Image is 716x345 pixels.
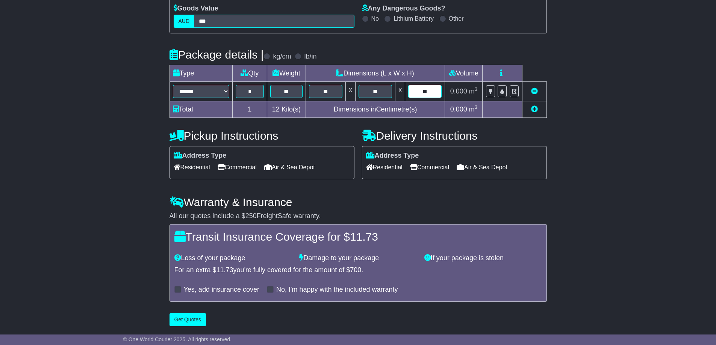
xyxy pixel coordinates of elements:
[184,286,259,294] label: Yes, add insurance cover
[174,5,218,13] label: Goods Value
[457,161,507,173] span: Air & Sea Depot
[170,212,547,220] div: All our quotes include a $ FreightSafe warranty.
[170,65,232,81] td: Type
[170,313,206,326] button: Get Quotes
[410,161,449,173] span: Commercial
[362,130,547,142] h4: Delivery Instructions
[395,81,405,101] td: x
[350,266,361,274] span: 700
[295,254,421,262] div: Damage to your package
[450,87,467,95] span: 0.000
[531,105,538,113] a: Add new item
[123,336,232,342] span: © One World Courier 2025. All rights reserved.
[475,104,478,110] sup: 3
[174,152,227,160] label: Address Type
[362,5,445,13] label: Any Dangerous Goods?
[170,101,232,118] td: Total
[174,15,195,28] label: AUD
[450,105,467,113] span: 0.000
[174,231,542,243] h4: Transit Insurance Coverage for $
[267,65,306,81] td: Weight
[366,161,403,173] span: Residential
[394,15,434,22] label: Lithium Battery
[469,87,478,95] span: m
[170,130,354,142] h4: Pickup Instructions
[304,53,316,61] label: lb/in
[371,15,379,22] label: No
[170,48,264,61] h4: Package details |
[174,266,542,274] div: For an extra $ you're fully covered for the amount of $ .
[273,53,291,61] label: kg/cm
[366,152,419,160] label: Address Type
[306,65,445,81] td: Dimensions (L x W x H)
[345,81,355,101] td: x
[276,286,398,294] label: No, I'm happy with the included warranty
[232,65,267,81] td: Qty
[350,231,378,243] span: 11.73
[170,196,547,208] h4: Warranty & Insurance
[245,212,257,220] span: 250
[445,65,483,81] td: Volume
[421,254,546,262] div: If your package is stolen
[232,101,267,118] td: 1
[264,161,315,173] span: Air & Sea Depot
[531,87,538,95] a: Remove this item
[449,15,464,22] label: Other
[218,161,257,173] span: Commercial
[469,105,478,113] span: m
[475,86,478,92] sup: 3
[171,254,296,262] div: Loss of your package
[267,101,306,118] td: Kilo(s)
[216,266,233,274] span: 11.73
[272,105,280,113] span: 12
[306,101,445,118] td: Dimensions in Centimetre(s)
[174,161,210,173] span: Residential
